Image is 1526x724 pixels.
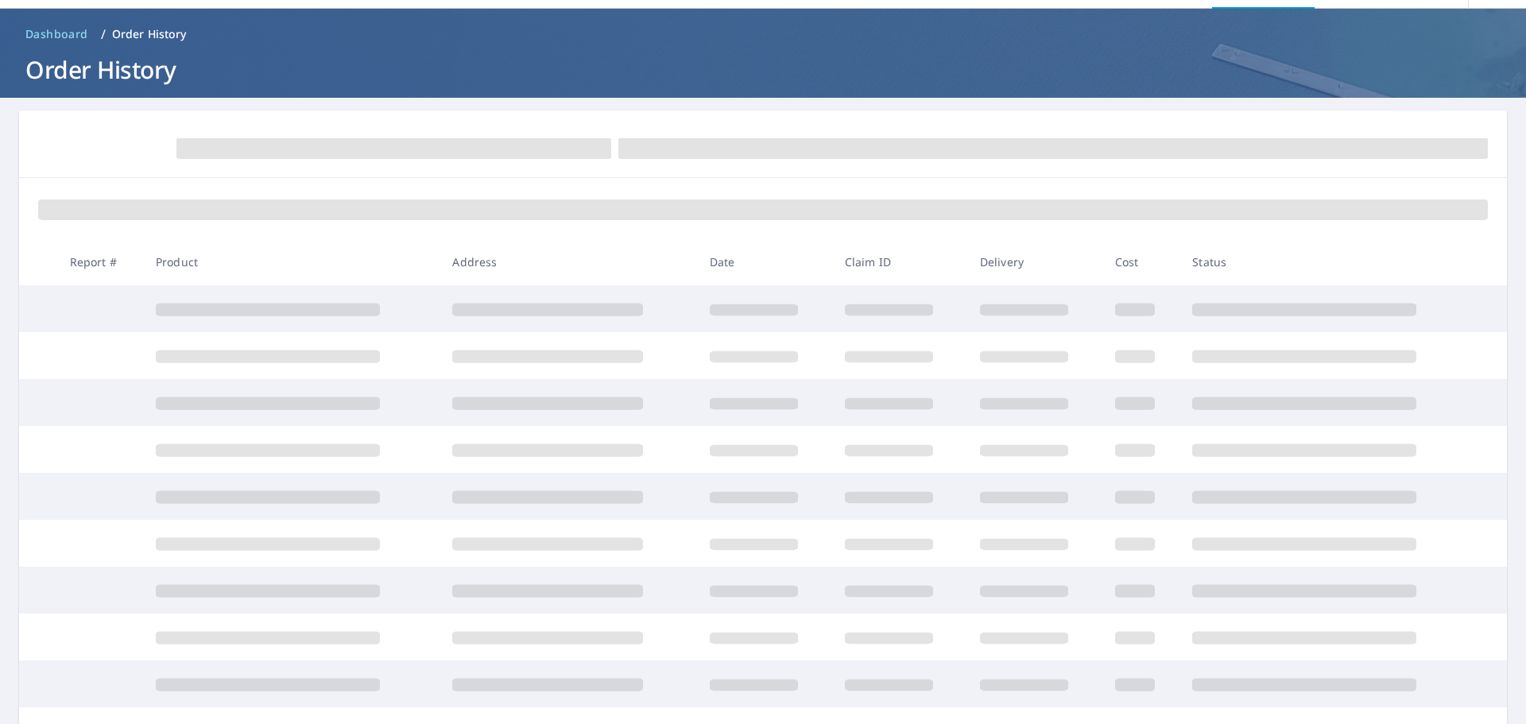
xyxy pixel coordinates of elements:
p: Order History [112,26,187,42]
th: Cost [1102,238,1180,285]
th: Product [143,238,440,285]
th: Claim ID [832,238,967,285]
th: Delivery [967,238,1102,285]
li: / [101,25,106,44]
th: Address [440,238,696,285]
a: Dashboard [19,21,95,47]
nav: breadcrumb [19,21,1507,47]
th: Status [1179,238,1477,285]
th: Date [697,238,832,285]
span: Dashboard [25,26,88,42]
h1: Order History [19,53,1507,86]
th: Report # [57,238,143,285]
